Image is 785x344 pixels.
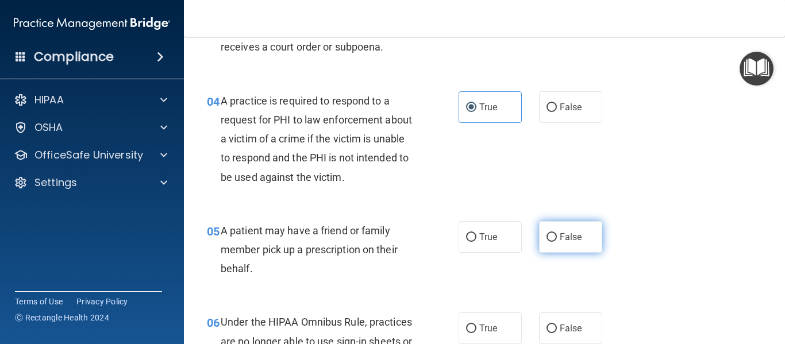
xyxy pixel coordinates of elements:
[560,102,582,113] span: False
[14,12,170,35] img: PMB logo
[740,52,774,86] button: Open Resource Center
[479,231,497,242] span: True
[14,148,167,162] a: OfficeSafe University
[547,324,557,333] input: False
[14,93,167,107] a: HIPAA
[560,323,582,334] span: False
[547,233,557,242] input: False
[34,121,63,134] p: OSHA
[14,176,167,190] a: Settings
[207,95,220,109] span: 04
[34,176,77,190] p: Settings
[221,95,412,183] span: A practice is required to respond to a request for PHI to law enforcement about a victim of a cri...
[34,49,114,65] h4: Compliance
[466,324,476,333] input: True
[479,323,497,334] span: True
[76,296,128,307] a: Privacy Policy
[466,233,476,242] input: True
[207,316,220,330] span: 06
[15,296,63,307] a: Terms of Use
[15,312,109,323] span: Ⓒ Rectangle Health 2024
[34,148,143,162] p: OfficeSafe University
[221,225,398,275] span: A patient may have a friend or family member pick up a prescription on their behalf.
[14,121,167,134] a: OSHA
[207,225,220,238] span: 05
[34,93,64,107] p: HIPAA
[547,103,557,112] input: False
[479,102,497,113] span: True
[560,231,582,242] span: False
[466,103,476,112] input: True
